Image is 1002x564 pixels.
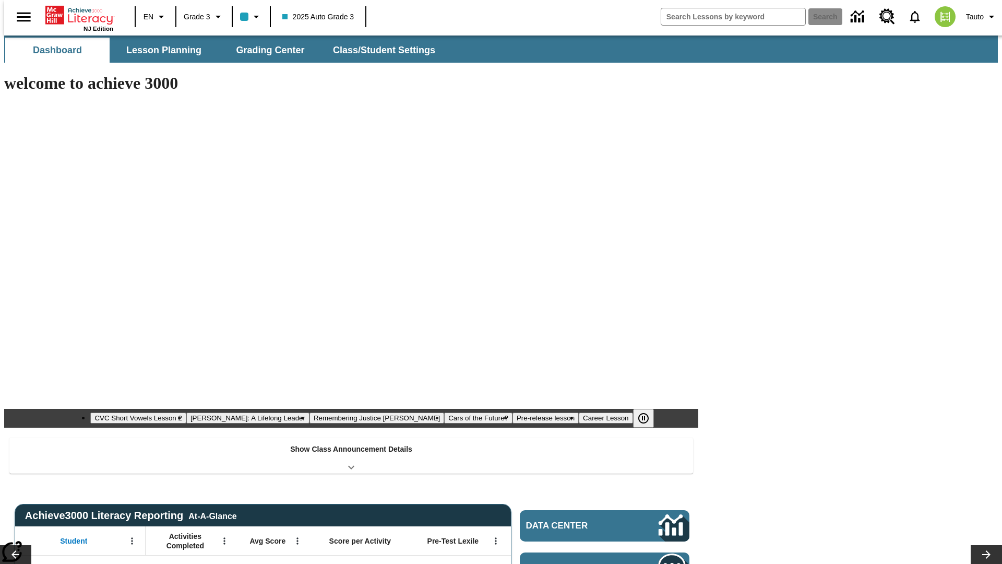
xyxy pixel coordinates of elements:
[236,7,267,26] button: Class color is light blue. Change class color
[4,74,698,93] h1: welcome to achieve 3000
[83,26,113,32] span: NJ Edition
[333,44,435,56] span: Class/Student Settings
[966,11,984,22] span: Tauto
[4,36,998,63] div: SubNavbar
[217,533,232,549] button: Open Menu
[309,413,444,424] button: Slide 3 Remembering Justice O'Connor
[144,11,153,22] span: EN
[971,545,1002,564] button: Lesson carousel, Next
[139,7,172,26] button: Language: EN, Select a language
[8,2,39,32] button: Open side menu
[901,3,928,30] a: Notifications
[633,409,654,428] button: Pause
[962,7,1002,26] button: Profile/Settings
[282,11,354,22] span: 2025 Auto Grade 3
[873,3,901,31] a: Resource Center, Will open in new tab
[45,5,113,26] a: Home
[935,6,956,27] img: avatar image
[520,510,689,542] a: Data Center
[151,532,220,550] span: Activities Completed
[444,413,512,424] button: Slide 4 Cars of the Future?
[579,413,633,424] button: Slide 6 Career Lesson
[928,3,962,30] button: Select a new avatar
[25,510,237,522] span: Achieve3000 Literacy Reporting
[290,533,305,549] button: Open Menu
[126,44,201,56] span: Lesson Planning
[325,38,444,63] button: Class/Student Settings
[4,38,445,63] div: SubNavbar
[512,413,579,424] button: Slide 5 Pre-release lesson
[45,4,113,32] div: Home
[180,7,229,26] button: Grade: Grade 3, Select a grade
[5,38,110,63] button: Dashboard
[329,536,391,546] span: Score per Activity
[188,510,236,521] div: At-A-Glance
[236,44,304,56] span: Grading Center
[186,413,309,424] button: Slide 2 Dianne Feinstein: A Lifelong Leader
[112,38,216,63] button: Lesson Planning
[249,536,285,546] span: Avg Score
[60,536,87,546] span: Student
[661,8,805,25] input: search field
[290,444,412,455] p: Show Class Announcement Details
[33,44,82,56] span: Dashboard
[9,438,693,474] div: Show Class Announcement Details
[633,409,664,428] div: Pause
[427,536,479,546] span: Pre-Test Lexile
[526,521,624,531] span: Data Center
[184,11,210,22] span: Grade 3
[218,38,323,63] button: Grading Center
[90,413,186,424] button: Slide 1 CVC Short Vowels Lesson 2
[488,533,504,549] button: Open Menu
[844,3,873,31] a: Data Center
[124,533,140,549] button: Open Menu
